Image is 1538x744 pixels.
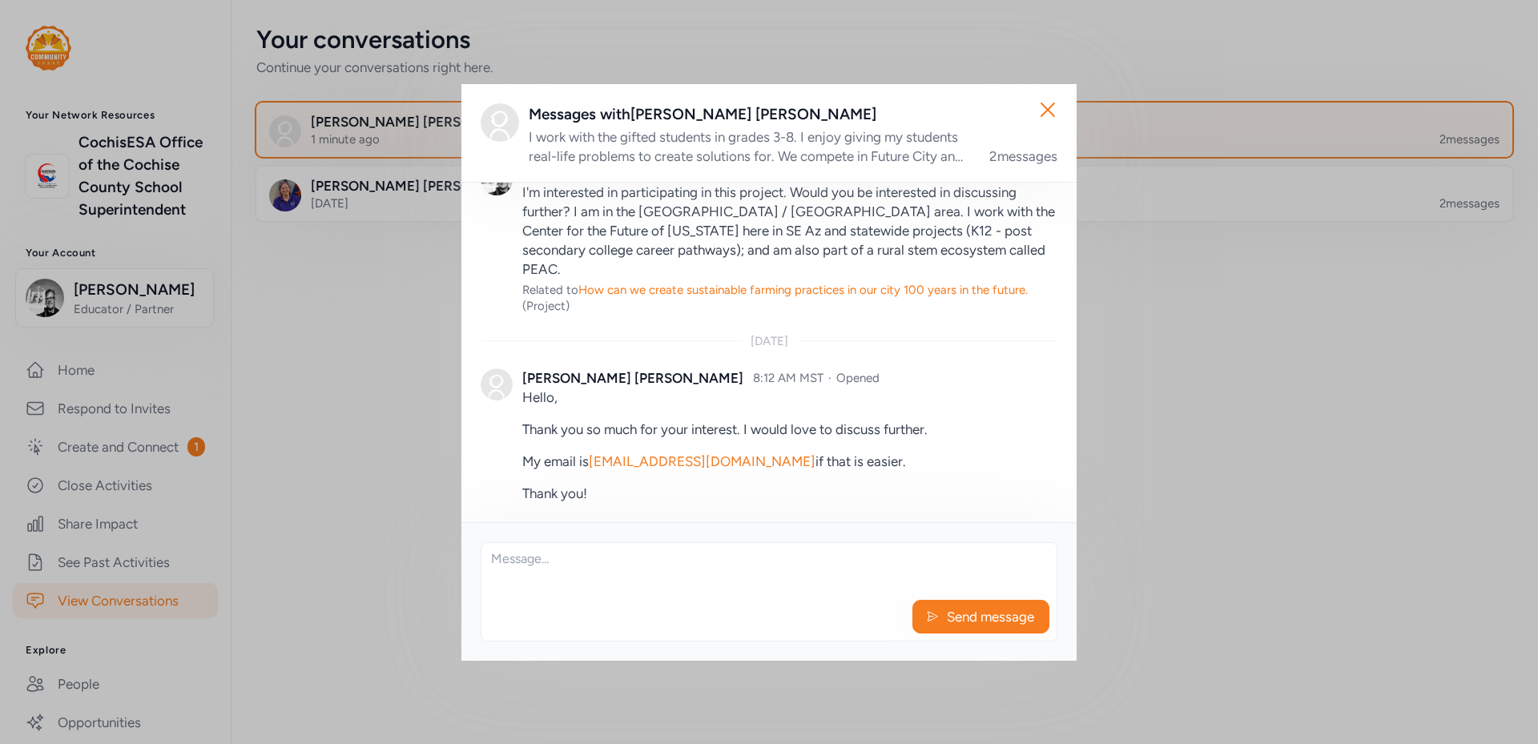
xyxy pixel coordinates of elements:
[751,333,788,349] div: [DATE]
[529,103,1057,126] div: Messages with [PERSON_NAME] [PERSON_NAME]
[522,368,743,388] div: [PERSON_NAME] [PERSON_NAME]
[945,607,1036,626] span: Send message
[836,371,880,385] span: Opened
[723,522,815,538] div: End of messages
[522,420,1057,439] p: Thank you so much for your interest. I would love to discuss further.
[529,127,970,166] div: I work with the gifted students in grades 3-8. I enjoy giving my students real-life problems to c...
[578,283,1028,297] span: How can we create sustainable farming practices in our city 100 years in the future.
[522,183,1057,279] p: I'm interested in participating in this project. Would you be interested in discussing further? I...
[522,452,1057,471] p: My email is if that is easier.
[481,368,513,400] img: Avatar
[522,388,1057,407] p: Hello,
[912,600,1049,633] button: Send message
[589,453,815,469] a: [EMAIL_ADDRESS][DOMAIN_NAME]
[753,371,823,385] span: 8:12 AM MST
[828,371,831,385] span: ·
[481,103,519,142] img: Avatar
[522,484,1057,503] p: Thank you!
[989,147,1057,166] div: 2 messages
[522,283,1028,313] span: Related to (Project)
